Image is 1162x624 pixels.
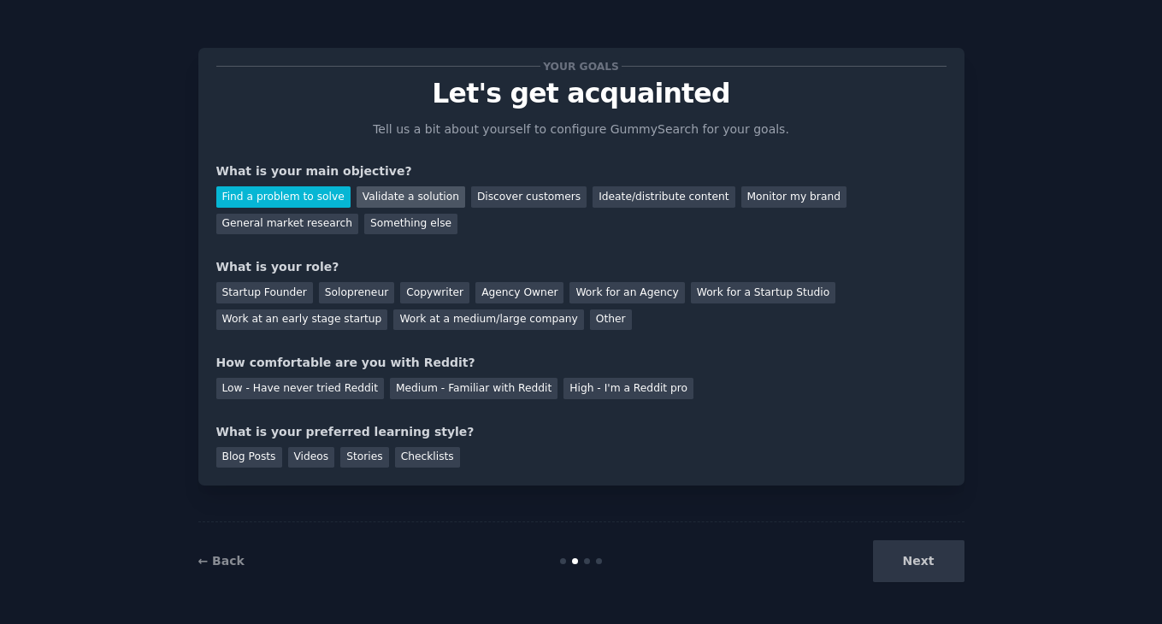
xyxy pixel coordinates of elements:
div: Blog Posts [216,447,282,468]
div: Work at a medium/large company [393,309,583,331]
p: Let's get acquainted [216,79,947,109]
div: Validate a solution [357,186,465,208]
span: Your goals [540,57,622,75]
div: Startup Founder [216,282,313,303]
div: Videos [288,447,335,468]
div: Work at an early stage startup [216,309,388,331]
div: Discover customers [471,186,587,208]
div: Monitor my brand [741,186,846,208]
div: Find a problem to solve [216,186,351,208]
p: Tell us a bit about yourself to configure GummySearch for your goals. [366,121,797,138]
div: Solopreneur [319,282,394,303]
div: Agency Owner [475,282,563,303]
div: What is your preferred learning style? [216,423,947,441]
div: Medium - Familiar with Reddit [390,378,557,399]
div: Other [590,309,632,331]
div: General market research [216,214,359,235]
div: What is your role? [216,258,947,276]
div: High - I'm a Reddit pro [563,378,693,399]
div: Something else [364,214,457,235]
div: Work for an Agency [569,282,684,303]
div: How comfortable are you with Reddit? [216,354,947,372]
div: Ideate/distribute content [593,186,734,208]
div: Checklists [395,447,460,468]
div: Copywriter [400,282,469,303]
div: Stories [340,447,388,468]
div: Work for a Startup Studio [691,282,835,303]
a: ← Back [198,554,245,568]
div: What is your main objective? [216,162,947,180]
div: Low - Have never tried Reddit [216,378,384,399]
